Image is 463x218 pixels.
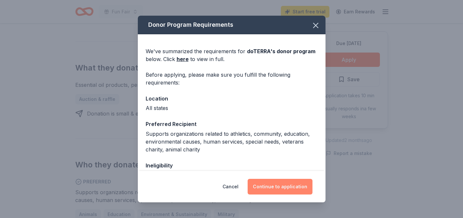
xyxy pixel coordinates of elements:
[248,179,312,195] button: Continue to application
[146,161,318,170] div: Ineligibility
[146,94,318,103] div: Location
[138,16,326,34] div: Donor Program Requirements
[223,179,239,195] button: Cancel
[146,130,318,153] div: Supports organizations related to athletics, community, education, environmental causes, human se...
[146,47,318,63] div: We've summarized the requirements for below. Click to view in full.
[146,120,318,128] div: Preferred Recipient
[177,55,189,63] a: here
[146,104,318,112] div: All states
[247,48,315,54] span: doTERRA 's donor program
[146,71,318,86] div: Before applying, please make sure you fulfill the following requirements:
